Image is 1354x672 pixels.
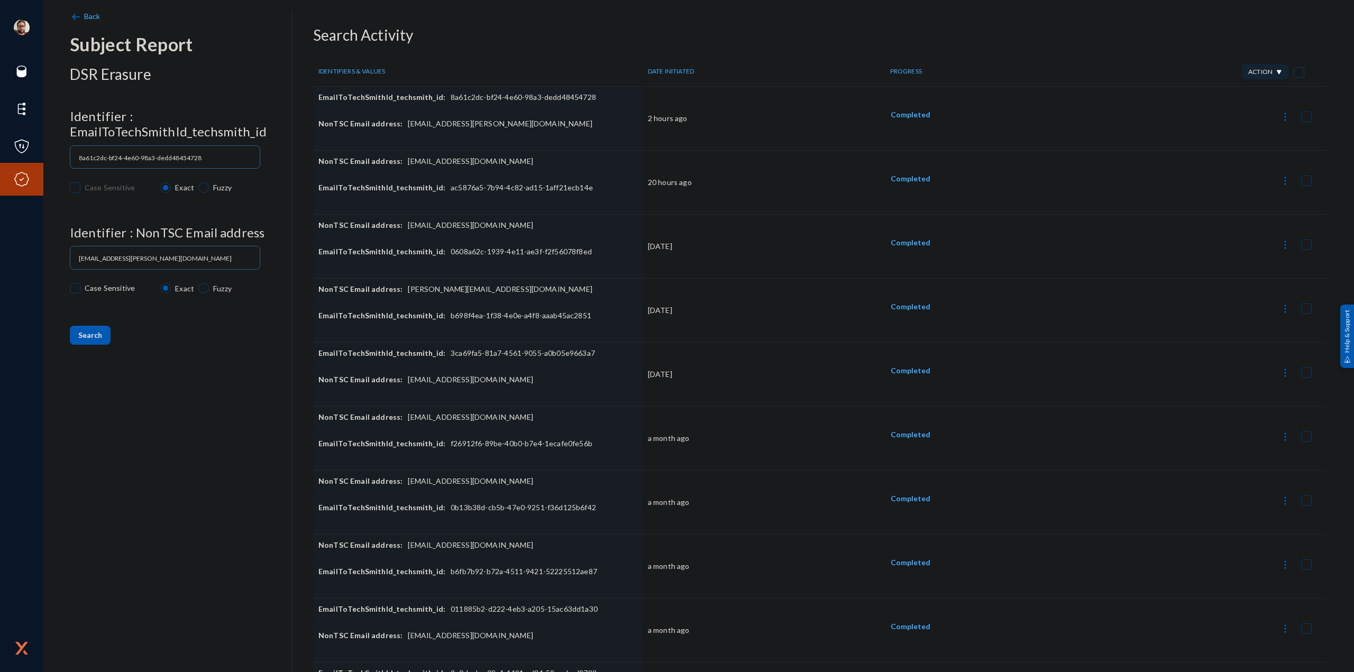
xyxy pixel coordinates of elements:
[318,156,637,182] div: [EMAIL_ADDRESS][DOMAIN_NAME]
[1280,176,1291,186] img: icon-more.svg
[318,502,637,529] div: 0b13b38d-cb5b-47e0-9251-f36d125b6f42
[318,284,402,293] span: NonTSC Email address:
[313,26,1328,44] h3: Search Activity
[318,157,402,165] span: NonTSC Email address:
[318,220,402,229] span: NonTSC Email address:
[891,302,930,311] span: Completed
[14,63,30,79] img: icon-sources.svg
[318,118,637,145] div: [EMAIL_ADDRESS][PERSON_NAME][DOMAIN_NAME]
[891,366,930,375] span: Completed
[318,412,402,421] span: NonTSC Email address:
[891,494,930,503] span: Completed
[318,93,445,102] span: EmailToTechSmithId_techsmith_id:
[643,215,877,279] td: [DATE]
[318,182,637,209] div: ac5876a5-7b94-4c82-ad15-1aff21ecb14e
[643,343,877,407] td: [DATE]
[318,92,637,118] div: 8a61c2dc-bf24-4e60-98a3-dedd48454728
[318,220,637,246] div: [EMAIL_ADDRESS][DOMAIN_NAME]
[318,567,445,576] span: EmailToTechSmithId_techsmith_id:
[318,348,445,357] span: EmailToTechSmithId_techsmith_id:
[84,12,100,21] span: Back
[1340,304,1354,367] div: Help & Support
[318,247,445,256] span: EmailToTechSmithId_techsmith_id:
[70,11,81,23] img: back-arrow.svg
[1280,303,1291,314] img: icon-more.svg
[891,558,930,567] span: Completed
[1280,367,1291,378] img: icon-more.svg
[318,503,445,512] span: EmailToTechSmithId_techsmith_id:
[643,151,877,215] td: 20 hours ago
[643,407,877,471] td: a month ago
[85,180,135,196] span: Case Sensitive
[882,489,939,508] button: Completed
[882,297,939,316] button: Completed
[1280,112,1291,122] img: icon-more.svg
[318,119,402,128] span: NonTSC Email address:
[1280,559,1291,570] img: icon-more.svg
[318,183,445,192] span: EmailToTechSmithId_techsmith_id:
[643,57,877,87] th: DATE INITIATED
[318,375,402,384] span: NonTSC Email address:
[1280,240,1291,250] img: icon-more.svg
[78,330,102,339] span: Search
[318,246,637,273] div: 0608a62c-1939-4e11-ae3f-f2f56078f8ed
[318,438,637,465] div: f26912f6-89be-40b0-b7e4-1ecafe0fe56b
[171,283,194,294] span: Exact
[318,439,445,448] span: EmailToTechSmithId_techsmith_id:
[891,622,930,631] span: Completed
[891,174,930,183] span: Completed
[318,311,445,320] span: EmailToTechSmithId_techsmith_id:
[70,326,111,345] button: Search
[318,476,402,485] span: NonTSC Email address:
[318,631,402,640] span: NonTSC Email address:
[882,425,939,444] button: Completed
[14,171,30,187] img: icon-compliance.svg
[318,412,637,438] div: [EMAIL_ADDRESS][DOMAIN_NAME]
[85,280,135,296] span: Case Sensitive
[70,33,291,55] div: Subject Report
[318,284,637,310] div: [PERSON_NAME][EMAIL_ADDRESS][DOMAIN_NAME]
[643,535,877,599] td: a month ago
[643,279,877,343] td: [DATE]
[70,12,103,21] a: Back
[882,233,939,252] button: Completed
[318,630,637,657] div: [EMAIL_ADDRESS][DOMAIN_NAME]
[70,225,291,241] h4: Identifier : NonTSC Email address
[891,110,930,119] span: Completed
[1280,495,1291,506] img: icon-more.svg
[313,57,643,87] th: IDENTIFIERS & VALUES
[891,430,930,439] span: Completed
[882,617,939,636] button: Completed
[882,553,939,572] button: Completed
[209,182,232,193] span: Fuzzy
[318,348,637,374] div: 3ca69fa5-81a7-4561-9055-a0b05e9663a7
[643,471,877,535] td: a month ago
[171,182,194,193] span: Exact
[14,20,30,35] img: 4ef91cf57f1b271062fbd3b442c6b465
[643,87,877,151] td: 2 hours ago
[70,66,291,84] h3: DSR Erasure
[209,283,232,294] span: Fuzzy
[318,540,402,549] span: NonTSC Email address:
[1280,623,1291,634] img: icon-more.svg
[882,105,939,124] button: Completed
[14,101,30,117] img: icon-elements.svg
[882,169,939,188] button: Completed
[877,57,1075,87] th: PROGRESS
[318,310,637,337] div: b698f4ea-1f38-4e0e-a4f8-aaab45ac2851
[14,139,30,154] img: icon-policies.svg
[1280,431,1291,442] img: icon-more.svg
[318,604,445,613] span: EmailToTechSmithId_techsmith_id:
[1344,356,1351,363] img: help_support.svg
[70,109,291,140] h4: Identifier : EmailToTechSmithId_techsmith_id
[891,238,930,247] span: Completed
[318,566,637,593] div: b6fb7b92-b72a-4511-9421-52225512ae87
[643,599,877,662] td: a month ago
[318,476,637,502] div: [EMAIL_ADDRESS][DOMAIN_NAME]
[318,374,637,401] div: [EMAIL_ADDRESS][DOMAIN_NAME]
[318,604,637,630] div: 011885b2-d222-4eb3-a205-15ac63dd1a30
[318,540,637,566] div: [EMAIL_ADDRESS][DOMAIN_NAME]
[882,361,939,380] button: Completed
